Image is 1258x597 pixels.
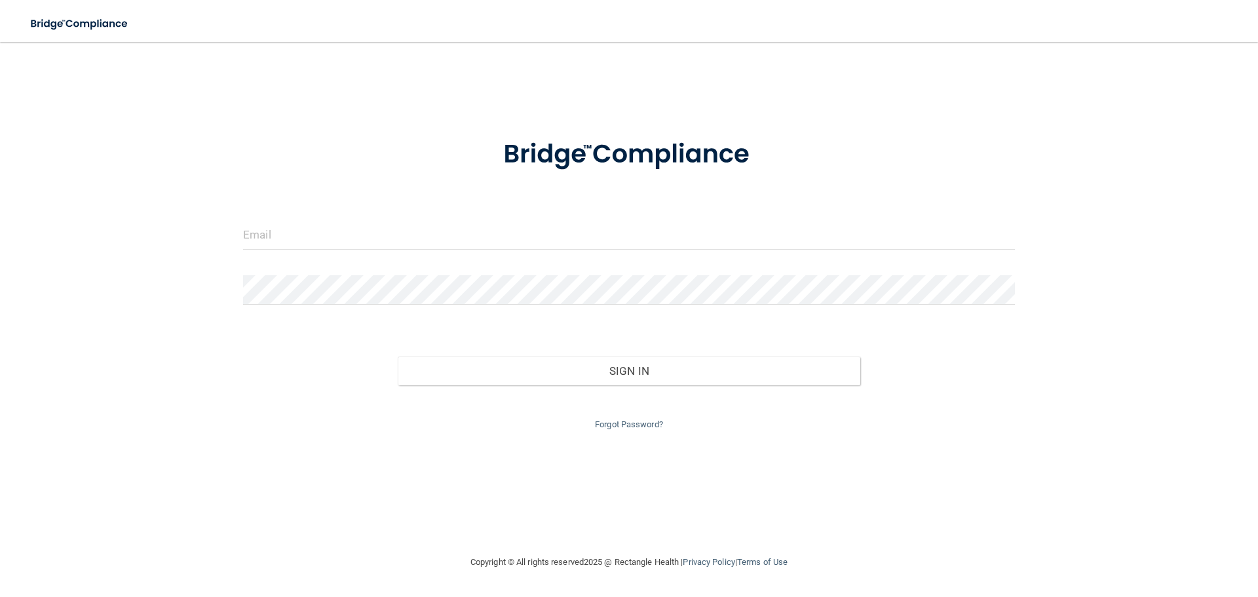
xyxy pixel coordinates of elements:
[20,10,140,37] img: bridge_compliance_login_screen.278c3ca4.svg
[683,557,734,567] a: Privacy Policy
[476,121,782,189] img: bridge_compliance_login_screen.278c3ca4.svg
[390,541,868,583] div: Copyright © All rights reserved 2025 @ Rectangle Health | |
[398,356,861,385] button: Sign In
[737,557,788,567] a: Terms of Use
[595,419,663,429] a: Forgot Password?
[243,220,1015,250] input: Email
